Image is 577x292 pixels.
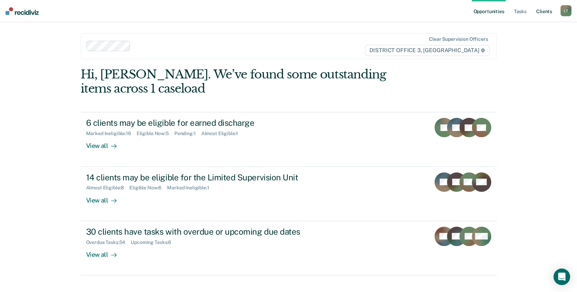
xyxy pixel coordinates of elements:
[553,269,570,285] div: Open Intercom Messenger
[86,131,137,136] div: Marked Ineligible : 16
[86,136,125,150] div: View all
[6,7,39,15] img: Recidiviz
[81,167,497,221] a: 14 clients may be eligible for the Limited Supervision UnitAlmost Eligible:8Eligible Now:6Marked ...
[560,5,571,16] div: L T
[129,185,167,191] div: Eligible Now : 6
[131,239,177,245] div: Upcoming Tasks : 6
[560,5,571,16] button: LT
[81,112,497,167] a: 6 clients may be eligible for earned dischargeMarked Ineligible:16Eligible Now:5Pending:1Almost E...
[429,36,488,42] div: Clear supervision officers
[167,185,214,191] div: Marked Ineligible : 1
[86,185,130,191] div: Almost Eligible : 8
[86,172,329,182] div: 14 clients may be eligible for the Limited Supervision Unit
[137,131,174,136] div: Eligible Now : 5
[86,239,131,245] div: Overdue Tasks : 54
[86,227,329,237] div: 30 clients have tasks with overdue or upcoming due dates
[86,191,125,204] div: View all
[86,245,125,258] div: View all
[174,131,201,136] div: Pending : 1
[365,45,489,56] span: DISTRICT OFFICE 3, [GEOGRAPHIC_DATA]
[81,67,413,96] div: Hi, [PERSON_NAME]. We’ve found some outstanding items across 1 caseload
[81,221,497,275] a: 30 clients have tasks with overdue or upcoming due datesOverdue Tasks:54Upcoming Tasks:6View all
[86,118,329,128] div: 6 clients may be eligible for earned discharge
[201,131,244,136] div: Almost Eligible : 1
